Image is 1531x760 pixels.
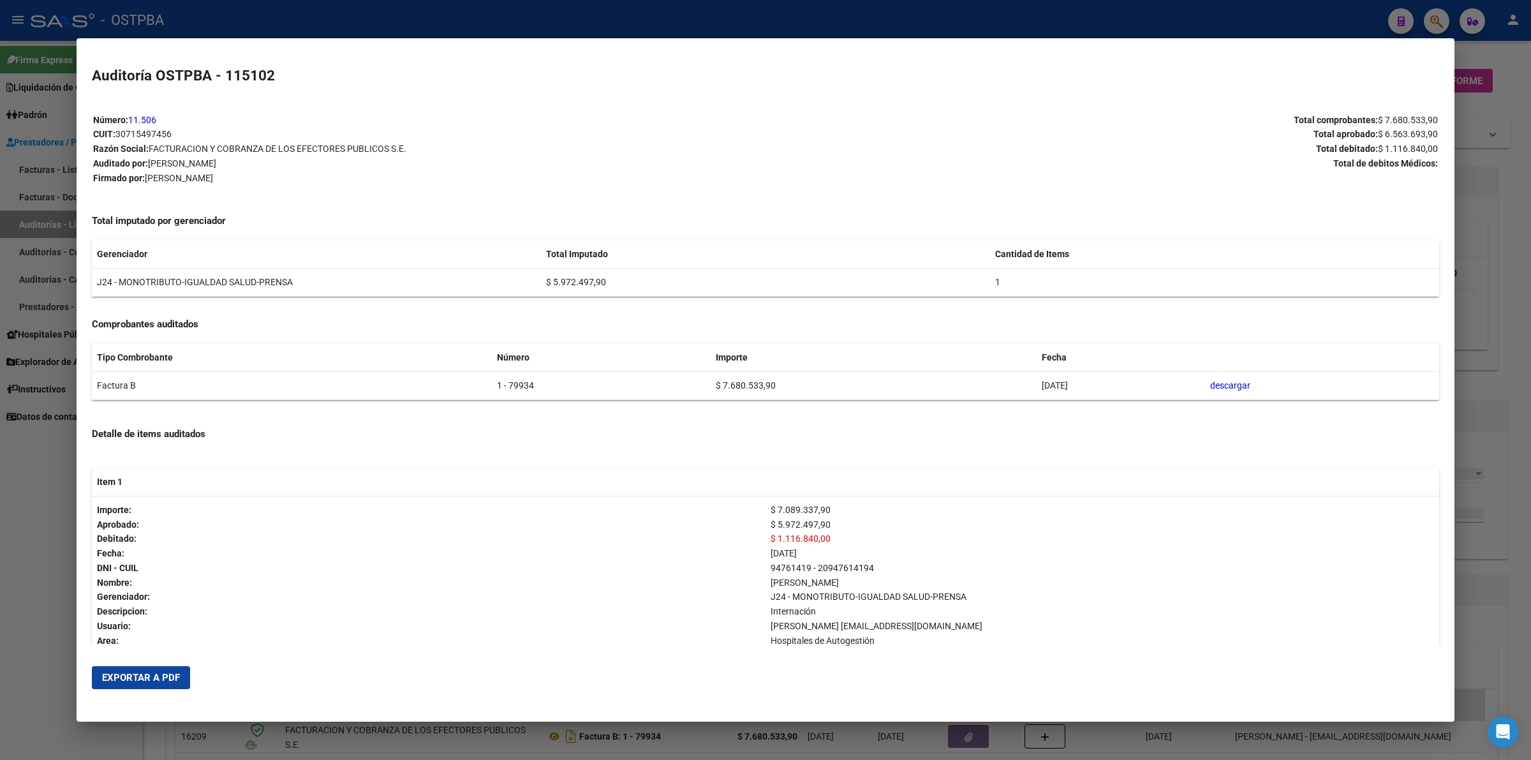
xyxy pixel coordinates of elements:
[115,129,172,139] span: 30715497456
[711,344,1037,371] th: Importe
[97,619,760,634] p: Usuario:
[1037,371,1206,399] td: [DATE]
[766,113,1438,128] p: Total comprobantes:
[92,65,1439,87] h2: Auditoría OSTPBA - 115102
[1378,144,1438,154] span: $ 1.116.840,00
[97,503,760,518] p: Importe:
[97,518,760,532] p: Aprobado:
[771,546,1434,561] p: [DATE]
[92,371,492,399] td: Factura B
[771,604,1434,619] p: Internación
[92,344,492,371] th: Tipo Combrobante
[93,156,765,171] p: Auditado por:
[771,518,1434,532] p: $ 5.972.497,90
[492,371,711,399] td: 1 - 79934
[93,171,765,186] p: Firmado por:
[1488,717,1518,747] div: Open Intercom Messenger
[771,619,1434,634] p: [PERSON_NAME] [EMAIL_ADDRESS][DOMAIN_NAME]
[771,634,1434,648] p: Hospitales de Autogestión
[97,546,760,561] p: Fecha:
[92,666,190,689] button: Exportar a PDF
[97,634,760,648] p: Area:
[990,241,1439,268] th: Cantidad de Items
[711,371,1037,399] td: $ 7.680.533,90
[92,269,541,297] td: J24 - MONOTRIBUTO-IGUALDAD SALUD-PRENSA
[492,344,711,371] th: Número
[97,477,122,487] strong: Item 1
[102,672,180,683] span: Exportar a PDF
[97,590,760,604] p: Gerenciador:
[1037,344,1206,371] th: Fecha
[990,269,1439,297] td: 1
[541,269,990,297] td: $ 5.972.497,90
[92,317,1439,332] h4: Comprobantes auditados
[766,156,1438,171] p: Total de debitos Médicos:
[1378,115,1438,125] span: $ 7.680.533,90
[97,604,760,619] p: Descripcion:
[771,533,831,544] span: $ 1.116.840,00
[148,158,216,168] span: [PERSON_NAME]
[92,427,1439,442] h4: Detalle de items auditados
[93,113,765,128] p: Número:
[93,142,765,156] p: Razón Social:
[766,127,1438,142] p: Total aprobado:
[97,532,760,546] p: Debitado:
[771,561,1434,590] p: 94761419 - 20947614194 [PERSON_NAME]
[128,115,156,125] a: 11.506
[541,241,990,268] th: Total Imputado
[93,127,765,142] p: CUIT:
[149,144,406,154] span: FACTURACION Y COBRANZA DE LOS EFECTORES PUBLICOS S.E.
[92,214,1439,228] h4: Total imputado por gerenciador
[766,142,1438,156] p: Total debitado:
[771,503,1434,518] p: $ 7.089.337,90
[92,241,541,268] th: Gerenciador
[771,590,1434,604] p: J24 - MONOTRIBUTO-IGUALDAD SALUD-PRENSA
[1210,380,1250,391] a: descargar
[97,561,760,590] p: DNI - CUIL Nombre:
[145,173,213,183] span: [PERSON_NAME]
[1378,129,1438,139] span: $ 6.563.693,90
